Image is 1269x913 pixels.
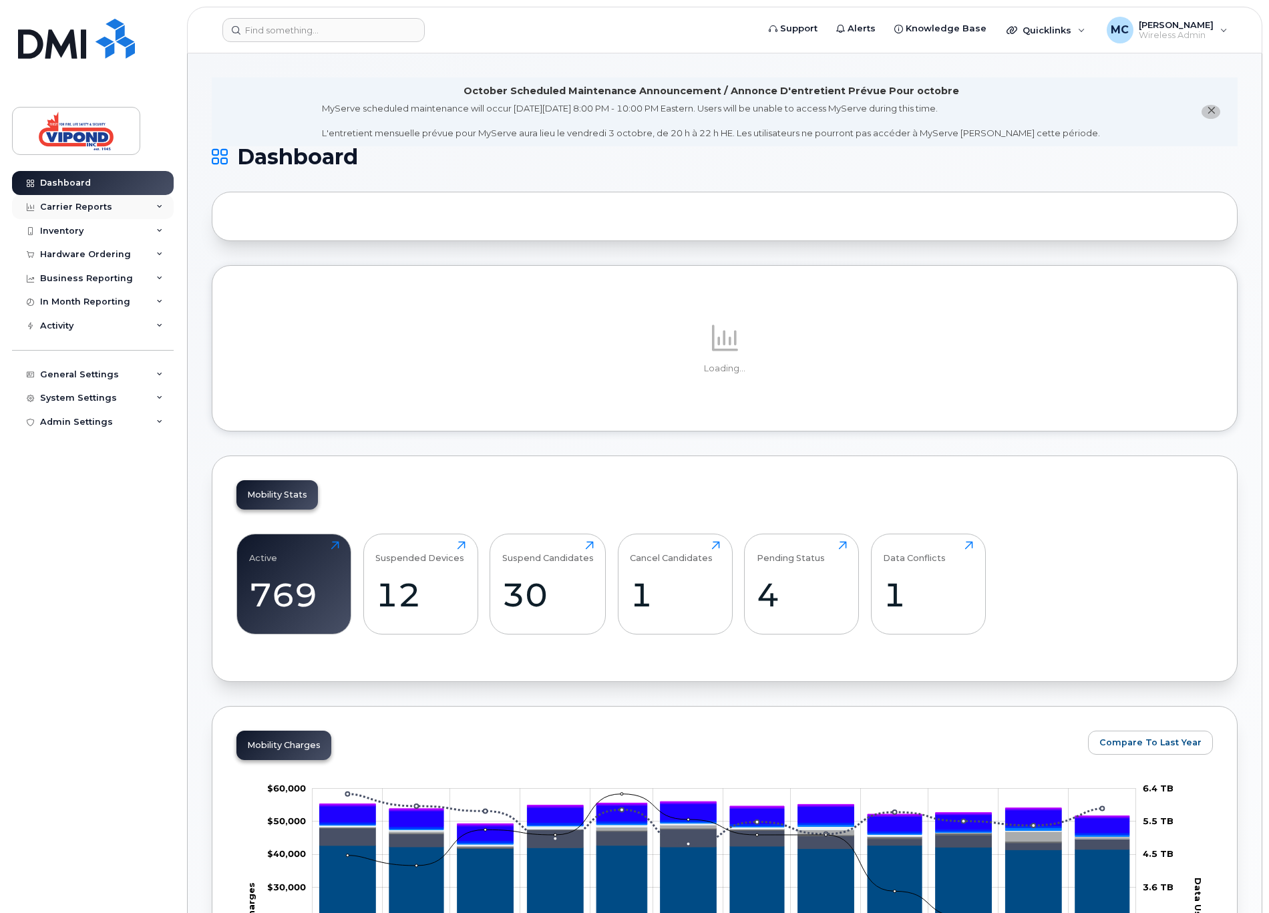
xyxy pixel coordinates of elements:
tspan: $50,000 [267,815,306,826]
div: 1 [883,575,973,614]
p: Loading... [236,363,1213,375]
tspan: 4.5 TB [1143,849,1173,860]
div: Suspend Candidates [502,541,594,563]
div: Suspended Devices [375,541,464,563]
a: Suspend Candidates30 [502,541,594,626]
div: 4 [757,575,847,614]
g: $0 [267,882,306,892]
g: $0 [267,783,306,793]
a: Cancel Candidates1 [630,541,720,626]
div: 769 [249,575,339,614]
div: Cancel Candidates [630,541,713,563]
tspan: 3.6 TB [1143,882,1173,892]
a: Active769 [249,541,339,626]
g: $0 [267,849,306,860]
div: MyServe scheduled maintenance will occur [DATE][DATE] 8:00 PM - 10:00 PM Eastern. Users will be u... [322,102,1100,140]
div: 12 [375,575,466,614]
tspan: $60,000 [267,783,306,793]
span: Compare To Last Year [1099,736,1202,749]
div: Active [249,541,277,563]
div: Data Conflicts [883,541,946,563]
div: Pending Status [757,541,825,563]
a: Pending Status4 [757,541,847,626]
a: Suspended Devices12 [375,541,466,626]
span: Dashboard [237,147,358,167]
g: $0 [267,815,306,826]
tspan: $30,000 [267,882,306,892]
tspan: 6.4 TB [1143,783,1173,793]
div: 30 [502,575,594,614]
div: October Scheduled Maintenance Announcement / Annonce D'entretient Prévue Pour octobre [464,84,959,98]
tspan: 5.5 TB [1143,815,1173,826]
g: HST [319,804,1129,841]
tspan: $40,000 [267,849,306,860]
a: Data Conflicts1 [883,541,973,626]
div: 1 [630,575,720,614]
g: Roaming [319,829,1129,850]
button: Compare To Last Year [1088,731,1213,755]
button: close notification [1202,105,1220,119]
